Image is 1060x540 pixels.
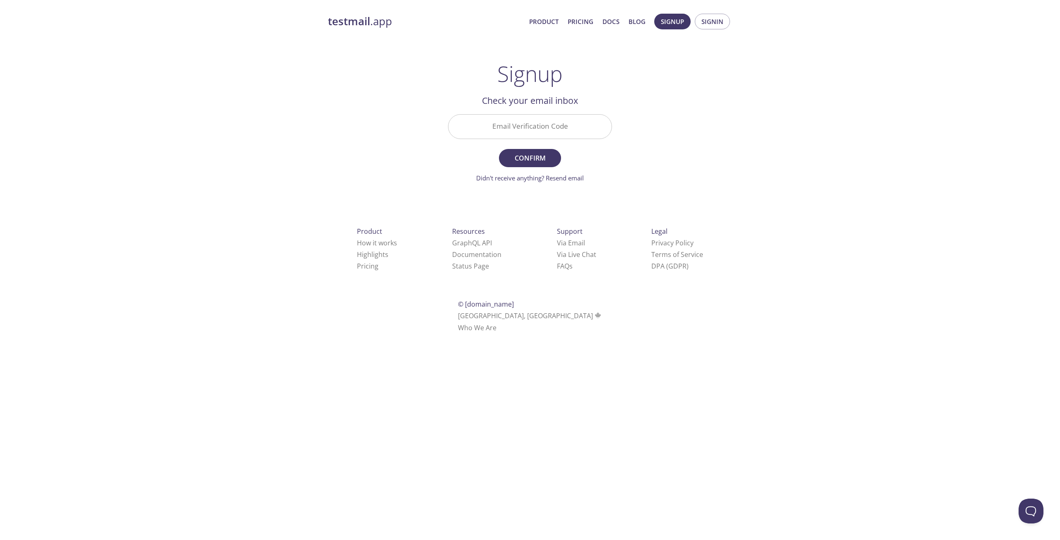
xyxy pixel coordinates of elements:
[357,262,378,271] a: Pricing
[452,262,489,271] a: Status Page
[629,16,646,27] a: Blog
[458,323,496,332] a: Who We Are
[557,262,573,271] a: FAQ
[452,238,492,247] a: GraphQL API
[497,61,563,86] h1: Signup
[654,14,691,29] button: Signup
[557,227,583,236] span: Support
[508,152,552,164] span: Confirm
[557,250,596,259] a: Via Live Chat
[529,16,559,27] a: Product
[651,262,689,271] a: DPA (GDPR)
[452,250,501,259] a: Documentation
[328,14,523,29] a: testmail.app
[357,238,397,247] a: How it works
[452,227,485,236] span: Resources
[448,94,612,108] h2: Check your email inbox
[701,16,723,27] span: Signin
[651,227,667,236] span: Legal
[602,16,619,27] a: Docs
[651,238,694,247] a: Privacy Policy
[557,238,585,247] a: Via Email
[458,300,514,309] span: © [DOMAIN_NAME]
[1019,499,1043,523] iframe: Help Scout Beacon - Open
[328,14,370,29] strong: testmail
[695,14,730,29] button: Signin
[499,149,561,167] button: Confirm
[569,262,573,271] span: s
[476,174,584,182] a: Didn't receive anything? Resend email
[458,311,602,320] span: [GEOGRAPHIC_DATA], [GEOGRAPHIC_DATA]
[651,250,703,259] a: Terms of Service
[661,16,684,27] span: Signup
[357,250,388,259] a: Highlights
[568,16,593,27] a: Pricing
[357,227,382,236] span: Product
